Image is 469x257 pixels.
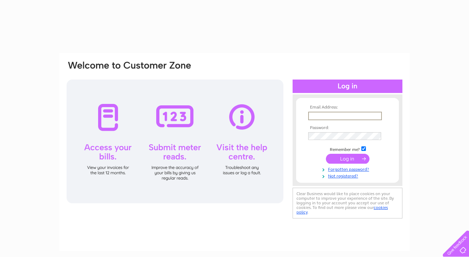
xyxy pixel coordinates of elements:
[326,154,369,164] input: Submit
[293,188,402,218] div: Clear Business would like to place cookies on your computer to improve your experience of the sit...
[306,125,389,130] th: Password:
[308,165,389,172] a: Forgotten password?
[306,105,389,110] th: Email Address:
[296,205,388,215] a: cookies policy
[308,172,389,179] a: Not registered?
[306,145,389,152] td: Remember me?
